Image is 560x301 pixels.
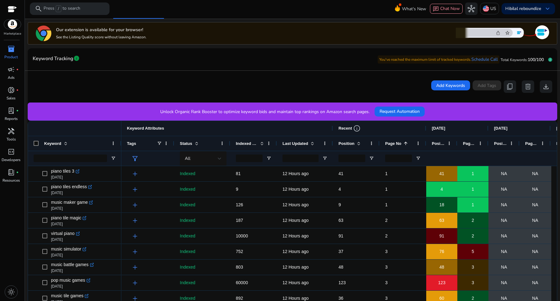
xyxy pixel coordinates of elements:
[338,296,343,301] span: 36
[416,156,421,161] button: Open Filter Menu
[73,55,80,61] span: info
[528,57,544,63] span: 100/100
[16,89,19,91] span: fiber_manual_record
[385,233,388,238] span: 2
[131,232,139,240] span: add
[282,218,309,223] span: 12 Hours ago
[494,126,507,131] span: [DATE]
[472,167,474,180] span: 1
[431,80,470,90] button: Add Keywords
[471,56,498,62] a: Schedule Call
[472,198,474,211] span: 1
[180,280,195,285] span: Indexed
[236,296,243,301] span: 892
[433,6,439,12] span: chat
[180,296,195,301] span: Indexed
[490,3,496,14] p: US
[185,155,190,161] span: All
[369,156,374,161] button: Open Filter Menu
[472,230,474,242] span: 2
[180,249,195,254] span: Indexed
[236,155,263,162] input: Indexed Products Filter Input
[4,31,21,36] p: Marketplace
[338,171,343,176] span: 41
[472,214,474,227] span: 2
[282,155,319,162] input: Last Updated Filter Input
[51,190,92,195] p: [DATE]
[236,187,238,192] span: 9
[494,141,507,146] span: Position
[5,116,18,122] p: Reports
[338,265,343,270] span: 48
[51,198,88,207] span: music maker game
[16,68,19,71] span: fiber_manual_record
[51,182,87,191] span: piano tiles endless
[51,175,79,180] p: [DATE]
[51,245,81,253] span: music simulator
[2,178,20,183] p: Resources
[2,157,21,163] p: Developers
[483,6,489,12] img: us.svg
[51,222,86,227] p: [DATE]
[385,141,401,146] span: Page No
[7,136,16,142] p: Tools
[282,296,309,301] span: 12 Hours ago
[440,6,460,12] span: Chat Now
[380,108,420,115] span: Request Automation
[282,187,309,192] span: 12 Hours ago
[56,5,61,12] span: /
[532,230,538,242] span: NA
[236,233,248,238] span: 10000
[385,296,388,301] span: 3
[180,202,195,207] span: Indexed
[439,167,444,180] span: 41
[338,141,354,146] span: Position
[282,202,309,207] span: 12 Hours ago
[385,155,412,162] input: Page No Filter Input
[266,156,271,161] button: Open Filter Menu
[131,170,139,178] span: add
[532,261,538,274] span: NA
[33,53,73,64] span: Keyword Tracking
[338,280,346,285] span: 123
[353,125,361,132] span: info
[385,187,388,192] span: 1
[439,230,444,242] span: 91
[51,284,90,289] p: [DATE]
[236,265,243,270] span: 803
[7,107,15,114] span: lab_profile
[385,171,388,176] span: 1
[131,155,139,162] span: filter_alt
[282,233,309,238] span: 12 Hours ago
[472,183,474,196] span: 1
[56,35,147,40] p: See the Listing Quality score without leaving Amazon.
[282,265,309,270] span: 12 Hours ago
[180,187,195,192] span: Indexed
[236,171,241,176] span: 81
[7,95,16,101] p: Sales
[510,6,541,12] b: bilal reboundize
[51,213,81,222] span: piano tile magic
[7,127,15,135] span: handyman
[463,141,476,146] span: Page No
[131,248,139,256] span: add
[7,86,15,94] span: donut_small
[439,245,444,258] span: 76
[236,218,243,223] span: 187
[385,265,388,270] span: 3
[441,183,443,196] span: 4
[111,156,116,161] button: Open Filter Menu
[501,198,507,211] span: NA
[338,249,343,254] span: 37
[472,276,474,289] span: 3
[4,20,21,29] img: amazon.svg
[51,253,86,258] p: [DATE]
[51,291,83,300] span: music tile games
[51,276,85,284] span: pop music games
[525,141,538,146] span: Page No
[532,214,538,227] span: NA
[51,206,93,211] p: [DATE]
[7,169,15,176] span: book_4
[540,80,552,93] button: download
[542,83,550,90] span: download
